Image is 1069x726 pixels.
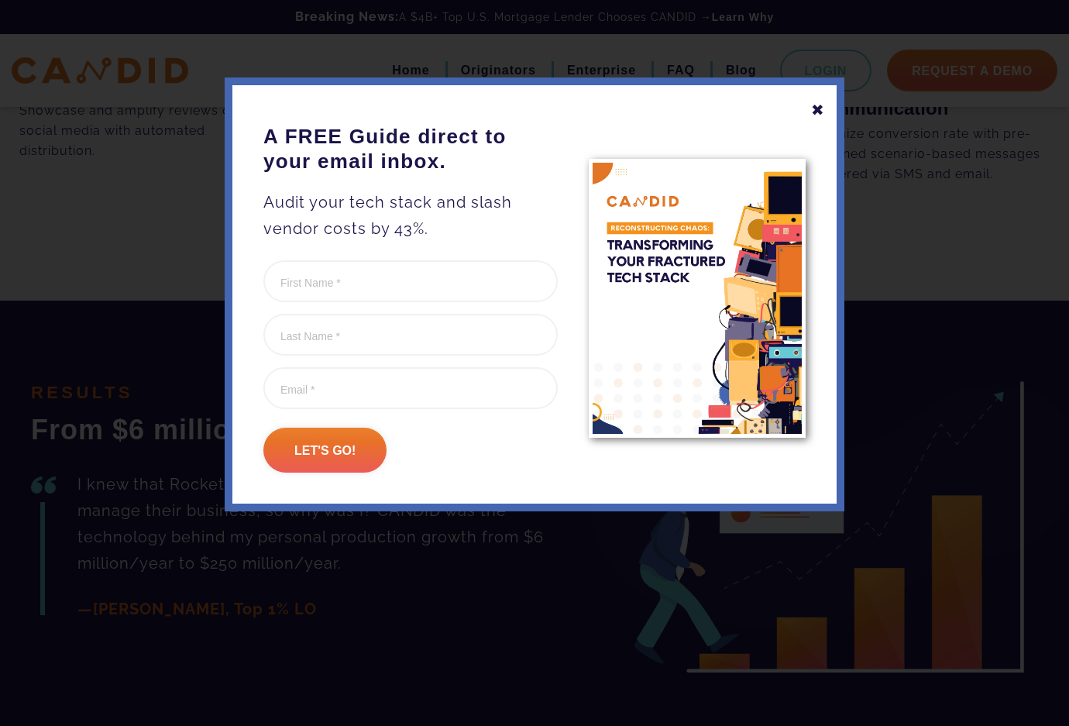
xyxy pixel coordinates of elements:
[263,189,558,242] p: Audit your tech stack and slash vendor costs by 43%.
[263,367,558,409] input: Email *
[263,124,558,174] h3: A FREE Guide direct to your email inbox.
[263,428,387,473] input: Let's go!
[263,314,558,356] input: Last Name *
[263,260,558,302] input: First Name *
[589,159,806,437] img: A FREE Guide direct to your email inbox.
[811,97,825,123] div: ✖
